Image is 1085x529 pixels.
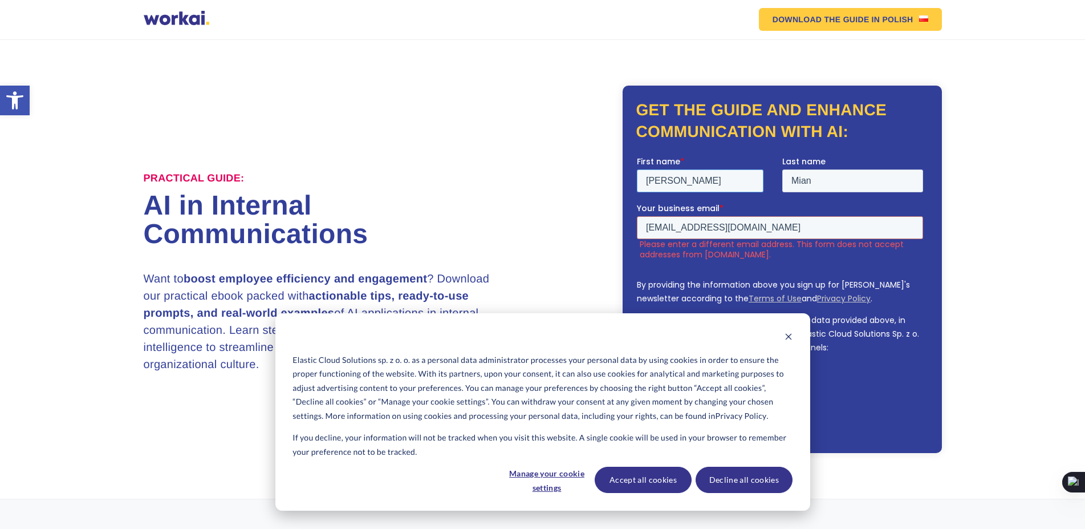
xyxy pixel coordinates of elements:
iframe: Form 0 [637,156,928,432]
button: Decline all cookies [696,467,793,493]
div: Cookie banner [275,313,810,511]
p: Elastic Cloud Solutions sp. z o. o. as a personal data administrator processes your personal data... [292,353,792,423]
h1: AI in Internal Communications [144,192,543,249]
button: Manage your cookie settings [503,467,591,493]
strong: boost employee efficiency and engagement [184,273,427,285]
h2: Get the guide and enhance communication with AI: [636,99,928,143]
p: If you decline, your information will not be tracked when you visit this website. A single cookie... [292,431,792,459]
h3: Want to ? Download our practical ebook packed with of AI applications in internal communication. ... [144,270,503,373]
button: Dismiss cookie banner [785,331,793,345]
button: Accept all cookies [595,467,692,493]
em: DOWNLOAD THE GUIDE [773,15,869,23]
a: Privacy Policy [716,409,767,423]
label: Practical Guide: [144,172,245,185]
img: US flag [919,15,928,22]
a: DOWNLOAD THE GUIDEIN POLISHUS flag [759,8,942,31]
